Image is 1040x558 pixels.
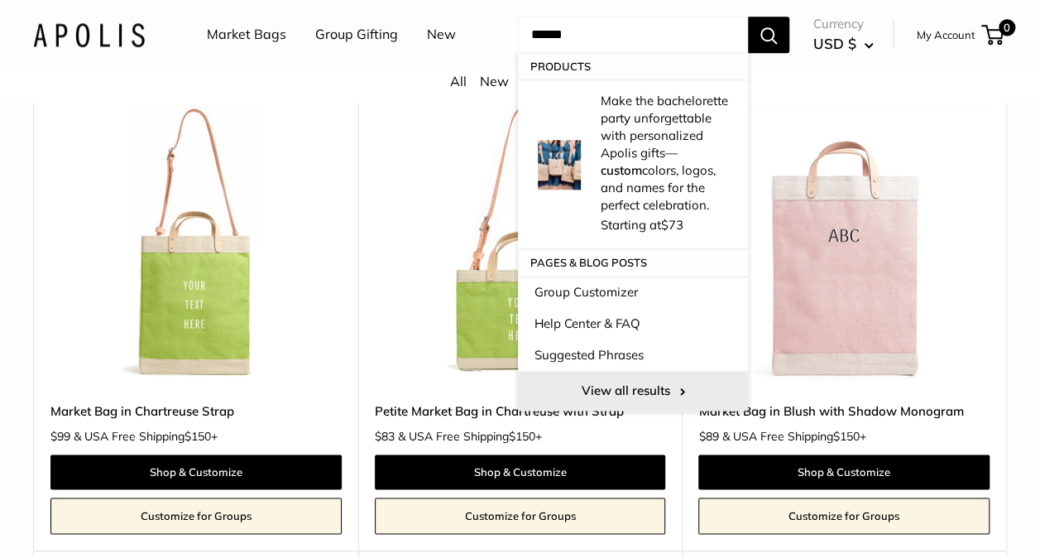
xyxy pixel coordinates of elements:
a: Group Gifting [315,22,398,47]
a: New [427,22,456,47]
a: My Account [917,25,975,45]
a: Shop & Customize [50,455,342,489]
a: Group Customizer [518,277,748,308]
a: Market Bag in Blush with Shadow MonogramMarket Bag in Blush with Shadow Monogram [698,94,990,386]
a: Customize for Groups [50,498,342,534]
img: Market Bag in Chartreuse Strap [50,94,342,386]
p: Pages & Blog posts [518,249,748,276]
span: $150 [185,429,211,444]
span: Starting at [601,217,683,233]
strong: custom [601,162,642,178]
img: Make the bachelorette party unforgettable with personalized Apolis gifts—custom colors, logos, an... [534,140,584,190]
span: & USA Free Shipping + [398,431,542,442]
a: Make the bachelorette party unforgettable with personalized Apolis gifts—custom colors, logos, an... [518,79,748,249]
span: USD $ [813,35,856,52]
a: Petite Market Bag in Chartreuse with StrapPetite Market Bag in Chartreuse with Strap [375,94,666,386]
span: $73 [661,217,683,233]
a: All [450,73,467,89]
a: Market Bag in Chartreuse Strap [50,402,342,421]
p: Make the bachelorette party unforgettable with personalized Apolis gifts— colors, logos, and name... [601,92,731,214]
img: Petite Market Bag in Chartreuse with Strap [375,94,666,386]
a: 0 [983,25,1004,45]
a: Shop & Customize [375,455,666,489]
img: Apolis [33,22,145,46]
span: 0 [999,19,1015,36]
a: Petite Market Bag in Chartreuse with Strap [375,402,666,421]
a: Customize for Groups [375,498,666,534]
a: Suggested Phrases [518,339,748,371]
span: Currency [813,12,874,36]
a: Customize for Groups [698,498,990,534]
a: View all results [518,371,748,411]
span: & USA Free Shipping + [721,431,865,442]
span: $150 [509,429,535,444]
a: Market Bag in Chartreuse StrapMarket Bag in Chartreuse Strap [50,94,342,386]
img: Market Bag in Blush with Shadow Monogram [698,94,990,386]
button: Search [748,17,789,53]
button: USD $ [813,31,874,57]
span: & USA Free Shipping + [74,431,218,442]
span: $99 [50,429,70,444]
a: Shop & Customize [698,455,990,489]
p: Products [518,53,748,79]
a: New [480,73,509,89]
span: $150 [832,429,859,444]
a: Market Bag in Blush with Shadow Monogram [698,402,990,421]
a: Market Bags [207,22,286,47]
input: Search... [518,17,748,53]
a: Help Center & FAQ [518,308,748,339]
span: $83 [375,429,395,444]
